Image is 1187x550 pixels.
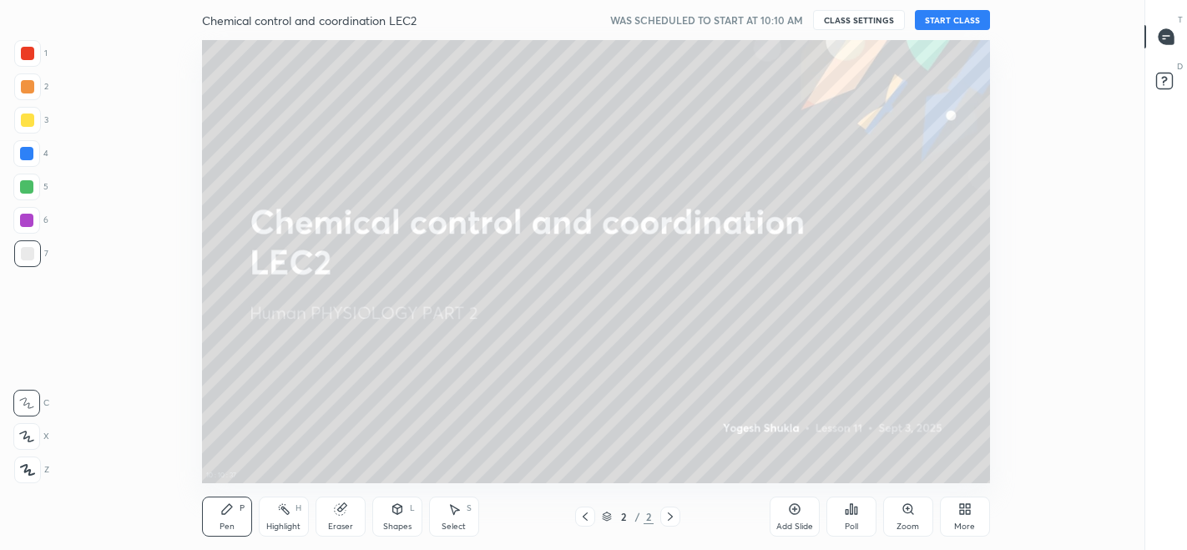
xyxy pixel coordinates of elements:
div: 2 [644,509,654,524]
div: Z [14,457,49,483]
div: P [240,504,245,512]
div: H [295,504,301,512]
div: 5 [13,174,48,200]
button: CLASS SETTINGS [813,10,905,30]
div: Highlight [266,522,301,531]
div: L [410,504,415,512]
div: 7 [14,240,48,267]
div: Poll [845,522,858,531]
div: 2 [615,512,632,522]
div: Zoom [897,522,919,531]
div: Shapes [383,522,412,531]
p: T [1178,13,1183,26]
div: Pen [220,522,235,531]
div: C [13,390,49,416]
h5: WAS SCHEDULED TO START AT 10:10 AM [610,13,803,28]
div: Add Slide [776,522,813,531]
div: 2 [14,73,48,100]
div: X [13,423,49,450]
button: START CLASS [915,10,990,30]
div: 3 [14,107,48,134]
div: S [467,504,472,512]
div: 1 [14,40,48,67]
div: More [954,522,975,531]
div: 4 [13,140,48,167]
div: 6 [13,207,48,234]
p: D [1177,60,1183,73]
h4: Chemical control and coordination LEC2 [202,13,417,28]
div: Select [442,522,466,531]
div: Eraser [328,522,353,531]
div: / [635,512,640,522]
